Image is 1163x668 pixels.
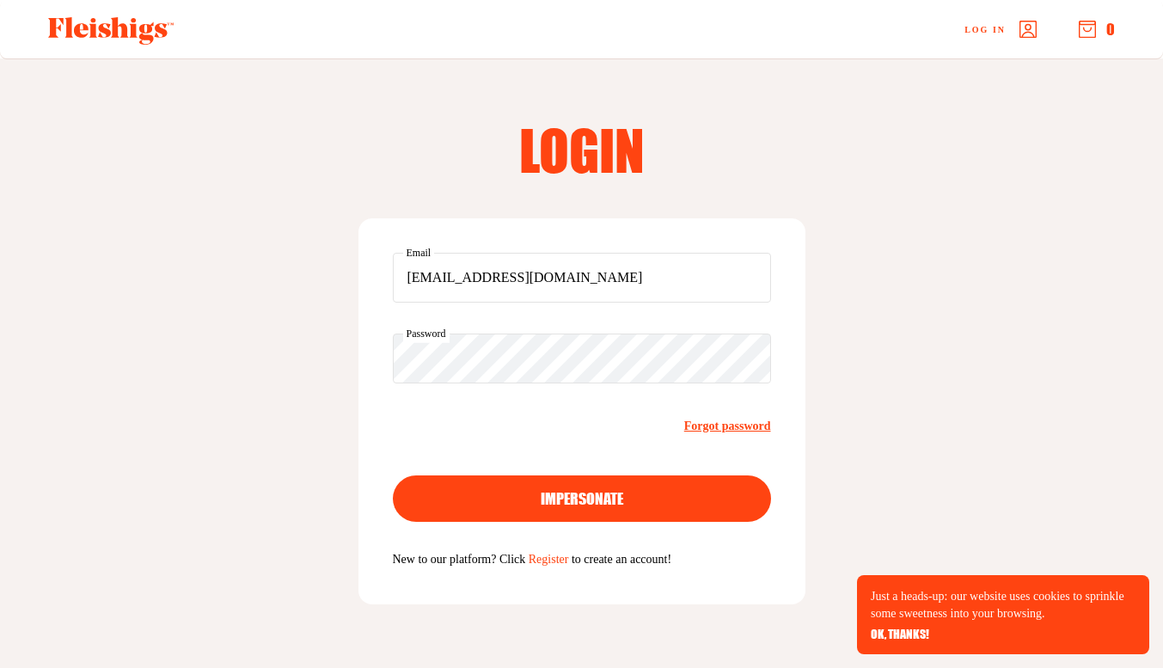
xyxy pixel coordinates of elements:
[871,570,1135,622] p: Just a heads-up: our website uses cookies to sprinkle some sweetness into your browsing.
[556,551,609,567] a: Register
[964,23,1006,36] span: Log in
[393,253,771,303] input: Email
[964,21,1037,38] a: Log in
[362,122,802,177] h2: Login
[393,549,771,570] p: New to our platform? Click to create an account!
[541,491,623,506] span: impersonate
[660,414,771,438] a: Forgot password
[403,243,439,262] label: Email
[660,418,771,433] span: Forgot password
[871,628,929,640] button: OK, THANKS!
[393,475,771,522] button: impersonate
[393,334,771,383] input: Password
[403,324,458,343] label: Password
[1079,20,1115,39] button: 0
